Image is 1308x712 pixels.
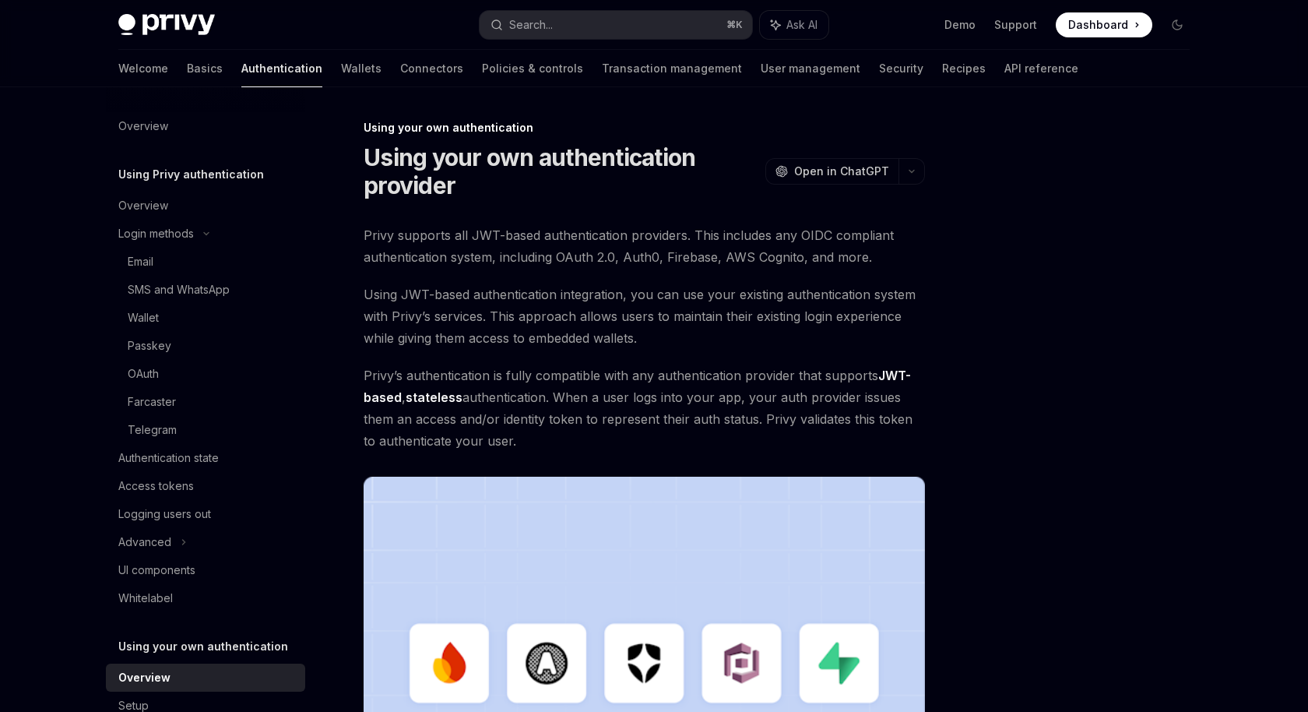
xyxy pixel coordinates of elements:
[118,196,168,215] div: Overview
[364,284,925,349] span: Using JWT-based authentication integration, you can use your existing authentication system with ...
[241,50,322,87] a: Authentication
[106,584,305,612] a: Whitelabel
[786,17,817,33] span: Ask AI
[106,416,305,444] a: Telegram
[106,248,305,276] a: Email
[187,50,223,87] a: Basics
[602,50,742,87] a: Transaction management
[118,449,219,467] div: Authentication state
[118,533,171,552] div: Advanced
[406,389,462,406] a: stateless
[128,365,159,383] div: OAuth
[106,664,305,692] a: Overview
[341,50,381,87] a: Wallets
[106,444,305,472] a: Authentication state
[761,50,860,87] a: User management
[509,16,553,34] div: Search...
[118,505,211,523] div: Logging users out
[106,556,305,584] a: UI components
[118,561,195,580] div: UI components
[118,589,173,608] div: Whitelabel
[128,308,159,327] div: Wallet
[128,393,176,411] div: Farcaster
[118,14,215,36] img: dark logo
[400,50,463,87] a: Connectors
[765,158,898,185] button: Open in ChatGPT
[128,337,171,355] div: Passkey
[106,276,305,304] a: SMS and WhatsApp
[106,500,305,528] a: Logging users out
[1004,50,1078,87] a: API reference
[879,50,923,87] a: Security
[106,472,305,500] a: Access tokens
[106,112,305,140] a: Overview
[118,477,194,495] div: Access tokens
[118,224,194,243] div: Login methods
[1056,12,1152,37] a: Dashboard
[128,280,230,299] div: SMS and WhatsApp
[106,332,305,360] a: Passkey
[794,164,889,179] span: Open in ChatGPT
[128,421,177,439] div: Telegram
[118,637,288,656] h5: Using your own authentication
[364,143,759,199] h1: Using your own authentication provider
[1165,12,1190,37] button: Toggle dark mode
[118,50,168,87] a: Welcome
[106,388,305,416] a: Farcaster
[944,17,976,33] a: Demo
[106,192,305,220] a: Overview
[118,668,171,687] div: Overview
[994,17,1037,33] a: Support
[760,11,828,39] button: Ask AI
[942,50,986,87] a: Recipes
[482,50,583,87] a: Policies & controls
[106,304,305,332] a: Wallet
[118,165,264,184] h5: Using Privy authentication
[364,224,925,268] span: Privy supports all JWT-based authentication providers. This includes any OIDC compliant authentic...
[480,11,752,39] button: Search...⌘K
[106,360,305,388] a: OAuth
[364,365,925,452] span: Privy’s authentication is fully compatible with any authentication provider that supports , authe...
[364,120,925,136] div: Using your own authentication
[118,117,168,136] div: Overview
[1068,17,1128,33] span: Dashboard
[128,252,153,271] div: Email
[726,19,743,31] span: ⌘ K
